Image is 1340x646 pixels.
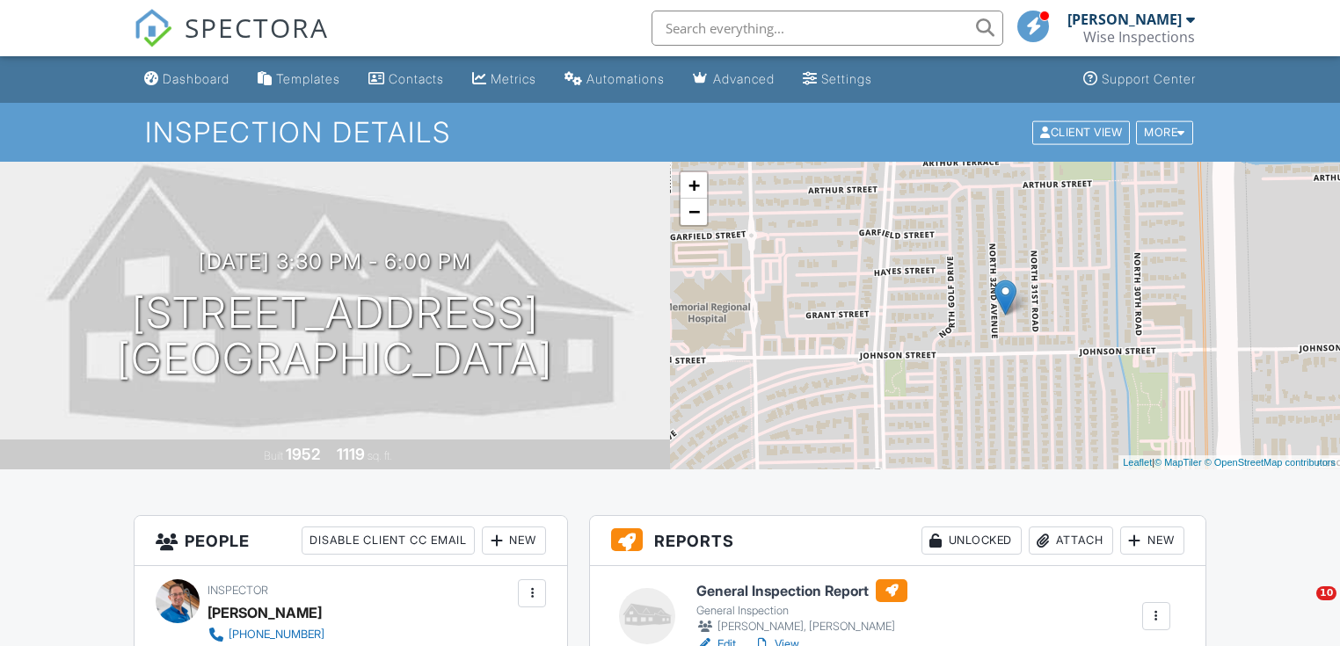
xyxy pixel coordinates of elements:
h1: Inspection Details [145,117,1195,148]
span: 10 [1316,586,1336,600]
div: [PHONE_NUMBER] [229,628,324,642]
div: Unlocked [921,526,1022,555]
div: | [1118,455,1340,470]
div: Contacts [389,71,444,86]
iframe: Intercom live chat [1280,586,1322,628]
span: sq. ft. [368,449,392,462]
div: Attach [1029,526,1113,555]
a: Automations (Basic) [557,63,672,96]
div: General Inspection [696,604,907,618]
h6: General Inspection Report [696,579,907,602]
input: Search everything... [652,11,1003,46]
a: Settings [796,63,879,96]
div: Settings [821,71,872,86]
a: SPECTORA [134,24,329,61]
a: Leaflet [1123,457,1152,468]
div: Wise Inspections [1083,28,1195,46]
div: Automations [586,71,665,86]
a: Templates [251,63,347,96]
div: Dashboard [163,71,229,86]
h3: People [135,516,567,566]
div: New [1120,526,1184,555]
div: Disable Client CC Email [302,526,475,555]
div: [PERSON_NAME] [208,599,322,626]
a: Support Center [1076,63,1203,96]
h3: [DATE] 3:30 pm - 6:00 pm [199,250,471,273]
span: Inspector [208,584,268,597]
h3: Reports [590,516,1205,566]
a: Advanced [686,63,782,96]
div: [PERSON_NAME] [1067,11,1182,28]
div: 1119 [337,445,365,463]
a: © OpenStreetMap contributors [1205,457,1336,468]
a: Metrics [465,63,543,96]
div: Advanced [713,71,775,86]
div: 1952 [286,445,320,463]
a: Contacts [361,63,451,96]
div: Client View [1032,120,1130,144]
div: Templates [276,71,340,86]
img: The Best Home Inspection Software - Spectora [134,9,172,47]
div: More [1136,120,1193,144]
a: Client View [1030,125,1134,138]
span: Built [264,449,283,462]
a: Zoom in [681,172,707,199]
span: SPECTORA [185,9,329,46]
div: [PERSON_NAME], [PERSON_NAME] [696,618,907,635]
div: New [482,526,546,555]
div: Support Center [1102,71,1196,86]
a: General Inspection Report General Inspection [PERSON_NAME], [PERSON_NAME] [696,579,907,635]
a: © MapTiler [1154,457,1202,468]
h1: [STREET_ADDRESS] [GEOGRAPHIC_DATA] [117,290,553,383]
a: Zoom out [681,199,707,225]
a: [PHONE_NUMBER] [208,626,410,643]
a: Dashboard [137,63,237,96]
div: Metrics [491,71,536,86]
